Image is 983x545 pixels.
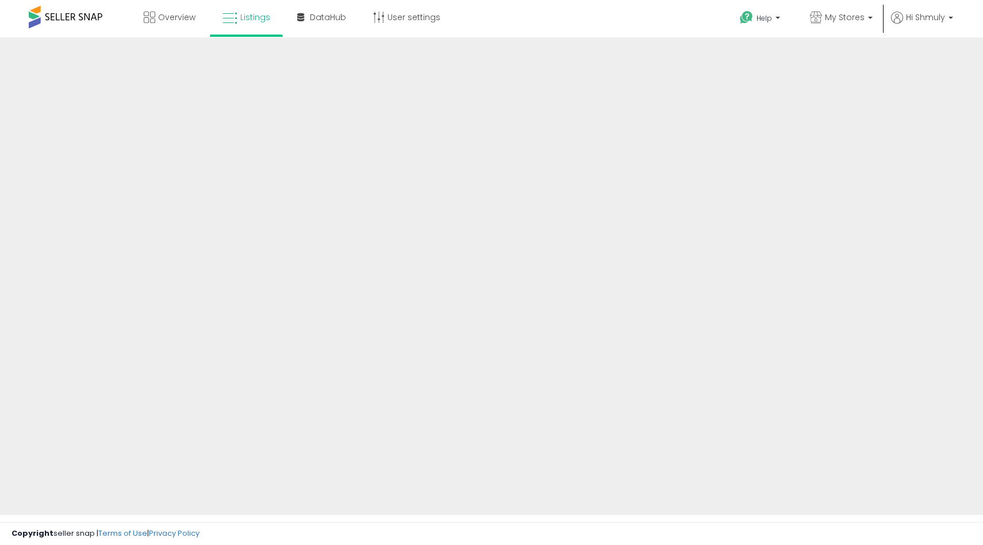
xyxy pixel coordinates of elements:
span: Listings [240,12,270,23]
span: Help [757,13,772,23]
a: Hi Shmuly [891,12,953,37]
span: My Stores [825,12,865,23]
span: DataHub [310,12,346,23]
span: Overview [158,12,195,23]
span: Hi Shmuly [906,12,945,23]
a: Help [731,2,792,37]
i: Get Help [739,10,754,25]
